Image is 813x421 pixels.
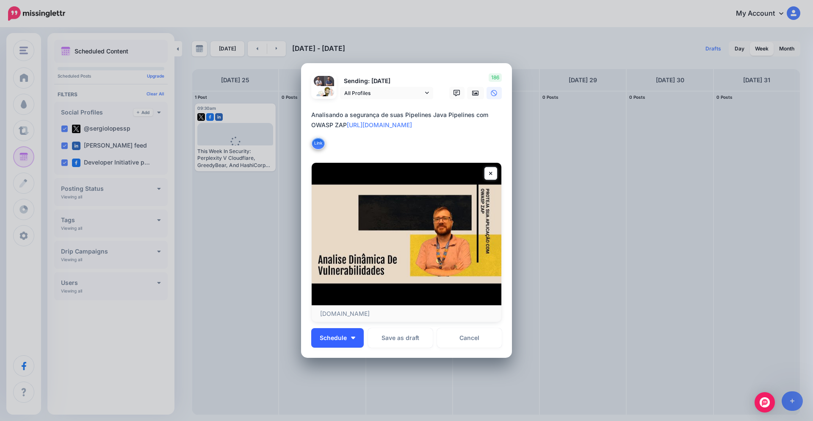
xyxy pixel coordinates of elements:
span: 186 [489,73,502,82]
span: All Profiles [344,89,423,98]
img: QppGEvPG-82148.jpg [314,86,334,106]
img: arrow-down-white.png [351,337,355,339]
div: Analisando a segurança de suas Pipelines Java Pipelines com OWASP ZAP [311,110,506,130]
span: Schedule [320,335,347,341]
p: [DOMAIN_NAME] [320,310,493,318]
div: Open Intercom Messenger [755,392,775,413]
img: 404938064_7577128425634114_8114752557348925942_n-bsa142071.jpg [324,76,334,86]
a: All Profiles [340,87,433,99]
button: Save as draft [368,328,433,348]
p: Sending: [DATE] [340,76,433,86]
img: 1745356928895-67863.png [314,76,324,86]
button: Link [311,137,325,150]
a: Cancel [437,328,502,348]
button: Schedule [311,328,364,348]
